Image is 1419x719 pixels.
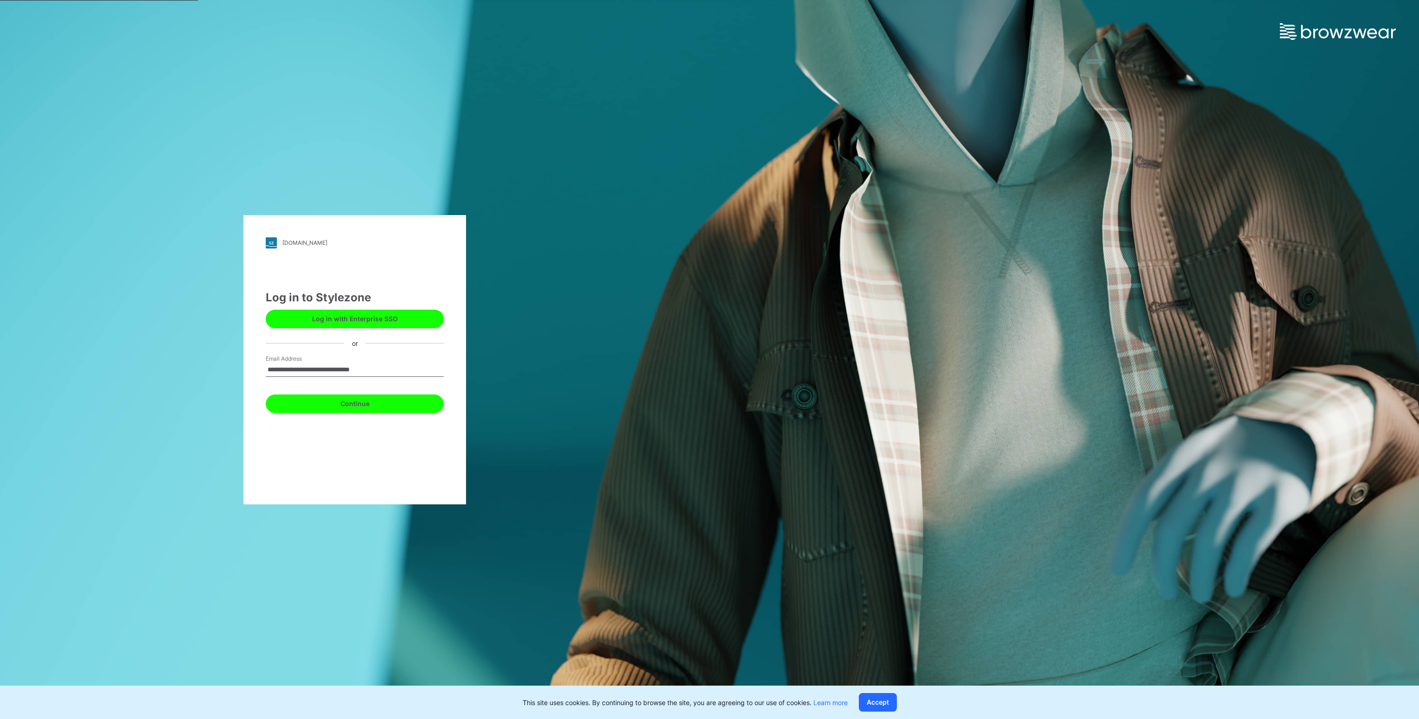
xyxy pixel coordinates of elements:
button: Log in with Enterprise SSO [266,310,444,328]
p: This site uses cookies. By continuing to browse the site, you are agreeing to our use of cookies. [523,698,848,707]
a: [DOMAIN_NAME] [266,237,444,248]
div: [DOMAIN_NAME] [282,239,327,246]
img: browzwear-logo.e42bd6dac1945053ebaf764b6aa21510.svg [1280,23,1396,40]
a: Learn more [813,699,848,706]
button: Accept [859,693,897,712]
label: Email Address [266,355,331,363]
div: or [345,338,365,348]
img: stylezone-logo.562084cfcfab977791bfbf7441f1a819.svg [266,237,277,248]
div: Log in to Stylezone [266,289,444,306]
button: Continue [266,394,444,413]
